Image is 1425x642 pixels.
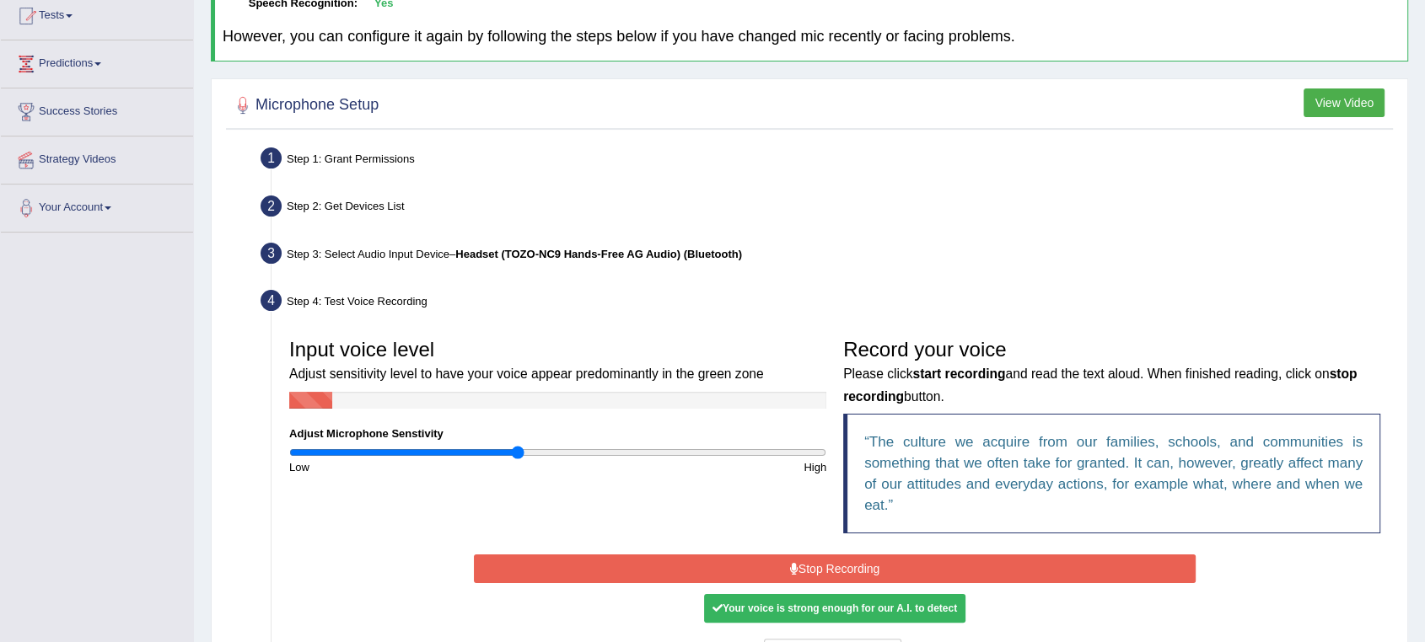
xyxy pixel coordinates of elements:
button: View Video [1304,88,1385,117]
div: Step 3: Select Audio Input Device [253,238,1400,275]
div: High [558,459,836,475]
b: stop recording [843,366,1357,403]
div: Your voice is strong enough for our A.I. to detect [704,594,965,623]
h3: Record your voice [843,339,1380,405]
q: The culture we acquire from our families, schools, and communities is something that we often tak... [864,434,1363,513]
a: Your Account [1,185,193,227]
h4: However, you can configure it again by following the steps below if you have changed mic recently... [223,29,1400,45]
a: Success Stories [1,88,193,131]
div: Step 2: Get Devices List [253,190,1400,227]
div: Low [281,459,558,475]
h3: Input voice level [289,339,826,383]
button: Stop Recording [474,554,1196,583]
div: Step 1: Grant Permissions [253,142,1400,179]
b: start recording [912,366,1005,381]
a: Strategy Videos [1,136,193,179]
small: Please click and read the text aloud. When finished reading, click on button. [843,366,1357,403]
h2: Microphone Setup [230,93,379,118]
div: Step 4: Test Voice Recording [253,285,1400,322]
b: Headset (TOZO-NC9 Hands-Free AG Audio) (Bluetooth) [455,248,742,260]
span: – [449,248,742,260]
a: Predictions [1,40,193,83]
small: Adjust sensitivity level to have your voice appear predominantly in the green zone [289,366,764,381]
label: Adjust Microphone Senstivity [289,425,444,441]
